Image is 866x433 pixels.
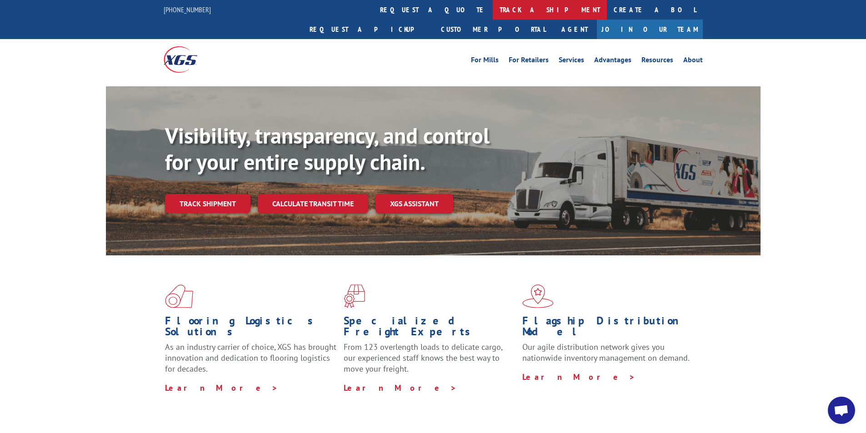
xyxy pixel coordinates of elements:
[165,194,250,213] a: Track shipment
[165,121,490,176] b: Visibility, transparency, and control for your entire supply chain.
[522,372,636,382] a: Learn More >
[164,5,211,14] a: [PHONE_NUMBER]
[683,56,703,66] a: About
[559,56,584,66] a: Services
[434,20,552,39] a: Customer Portal
[344,284,365,308] img: xgs-icon-focused-on-flooring-red
[522,284,554,308] img: xgs-icon-flagship-distribution-model-red
[303,20,434,39] a: Request a pickup
[165,284,193,308] img: xgs-icon-total-supply-chain-intelligence-red
[344,342,516,382] p: From 123 overlength loads to delicate cargo, our experienced staff knows the best way to move you...
[471,56,499,66] a: For Mills
[594,56,631,66] a: Advantages
[641,56,673,66] a: Resources
[552,20,597,39] a: Agent
[165,383,278,393] a: Learn More >
[165,315,337,342] h1: Flooring Logistics Solutions
[165,342,336,374] span: As an industry carrier of choice, XGS has brought innovation and dedication to flooring logistics...
[344,383,457,393] a: Learn More >
[522,315,694,342] h1: Flagship Distribution Model
[344,315,516,342] h1: Specialized Freight Experts
[375,194,453,214] a: XGS ASSISTANT
[522,342,690,363] span: Our agile distribution network gives you nationwide inventory management on demand.
[509,56,549,66] a: For Retailers
[258,194,368,214] a: Calculate transit time
[828,397,855,424] div: Open chat
[597,20,703,39] a: Join Our Team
